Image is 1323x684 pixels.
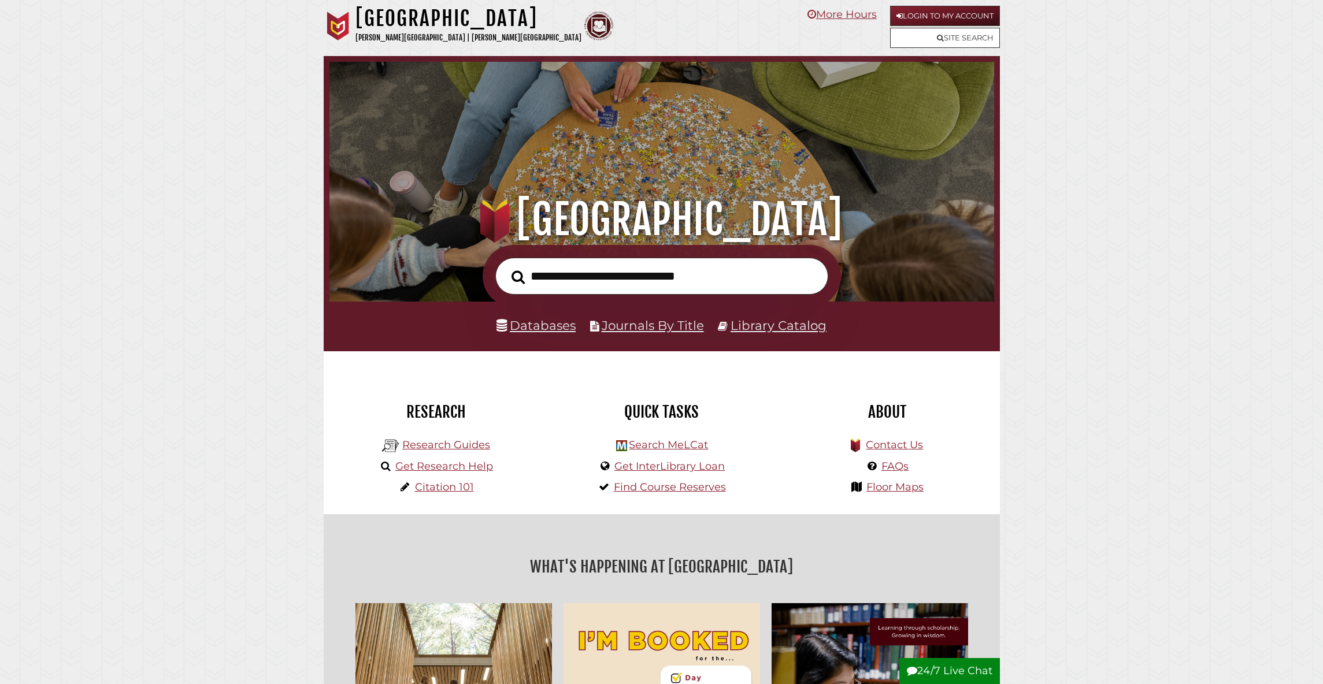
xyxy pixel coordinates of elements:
a: Library Catalog [731,318,827,333]
a: Get InterLibrary Loan [614,460,725,473]
a: Databases [496,318,576,333]
h2: Quick Tasks [558,402,766,422]
a: Journals By Title [602,318,704,333]
p: [PERSON_NAME][GEOGRAPHIC_DATA] | [PERSON_NAME][GEOGRAPHIC_DATA] [355,31,581,44]
img: Calvin University [324,12,353,40]
a: Citation 101 [415,481,474,493]
a: Get Research Help [395,460,493,473]
h1: [GEOGRAPHIC_DATA] [355,6,581,31]
a: Login to My Account [890,6,1000,26]
a: Floor Maps [866,481,924,493]
h2: What's Happening at [GEOGRAPHIC_DATA] [332,553,991,580]
a: Search MeLCat [629,438,708,451]
img: Hekman Library Logo [616,440,627,451]
a: FAQs [881,460,909,473]
i: Search [512,270,525,284]
h2: Research [332,402,540,422]
img: Calvin Theological Seminary [584,12,613,40]
h1: [GEOGRAPHIC_DATA] [349,194,974,245]
a: Find Course Reserves [614,481,726,493]
a: More Hours [807,8,877,21]
button: Search [506,267,531,288]
a: Contact Us [866,438,923,451]
h2: About [783,402,991,422]
a: Site Search [890,28,1000,48]
a: Research Guides [402,438,490,451]
img: Hekman Library Logo [382,437,399,455]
